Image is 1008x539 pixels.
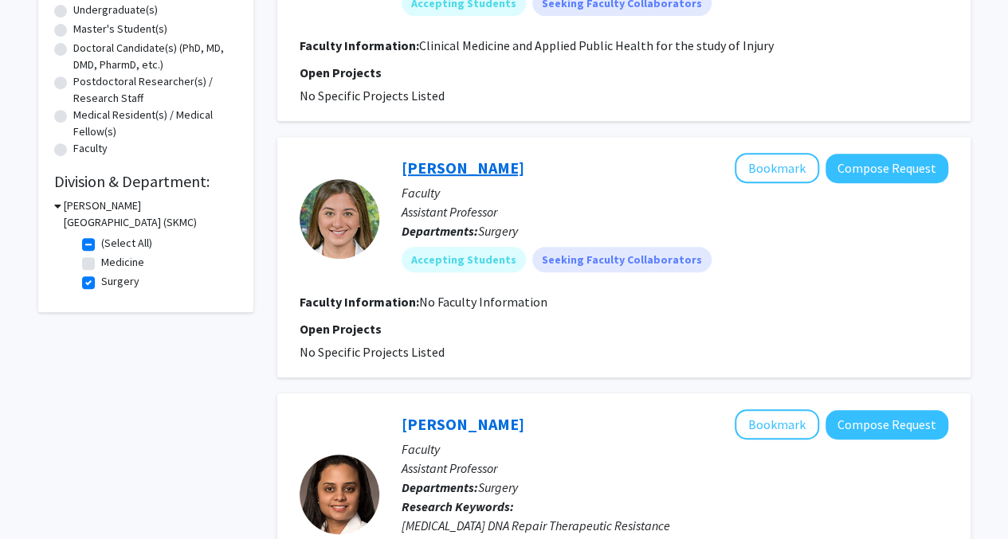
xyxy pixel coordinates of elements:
mat-chip: Seeking Faculty Collaborators [532,247,712,272]
div: [MEDICAL_DATA] DNA Repair Therapeutic Resistance [402,516,948,535]
button: Add Talar Tatarian to Bookmarks [735,153,819,183]
span: Surgery [478,479,518,495]
span: Surgery [478,223,518,239]
fg-read-more: Clinical Medicine and Applied Public Health for the study of Injury [419,37,774,53]
b: Faculty Information: [300,294,419,310]
p: Assistant Professor [402,202,948,221]
label: Surgery [101,273,139,290]
b: Departments: [402,479,478,495]
label: Postdoctoral Researcher(s) / Research Staff [73,73,237,107]
span: No Specific Projects Listed [300,344,445,360]
h3: [PERSON_NAME][GEOGRAPHIC_DATA] (SKMC) [64,197,237,231]
p: Open Projects [300,319,948,338]
label: Undergraduate(s) [73,2,158,18]
button: Compose Request to Aditi Jain [826,410,948,439]
p: Faculty [402,439,948,459]
iframe: Chat [12,467,68,527]
p: Assistant Professor [402,459,948,478]
mat-chip: Accepting Students [402,247,526,272]
label: Medicine [101,254,144,271]
p: Faculty [402,183,948,202]
b: Research Keywords: [402,498,514,514]
h2: Division & Department: [54,172,237,191]
b: Departments: [402,223,478,239]
button: Add Aditi Jain to Bookmarks [735,409,819,439]
span: No Specific Projects Listed [300,88,445,104]
a: [PERSON_NAME] [402,414,524,434]
button: Compose Request to Talar Tatarian [826,154,948,183]
a: [PERSON_NAME] [402,158,524,178]
label: Master's Student(s) [73,21,167,37]
label: Medical Resident(s) / Medical Fellow(s) [73,107,237,140]
b: Faculty Information: [300,37,419,53]
label: (Select All) [101,235,152,252]
p: Open Projects [300,63,948,82]
label: Faculty [73,140,108,157]
label: Doctoral Candidate(s) (PhD, MD, DMD, PharmD, etc.) [73,40,237,73]
span: No Faculty Information [419,294,547,310]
